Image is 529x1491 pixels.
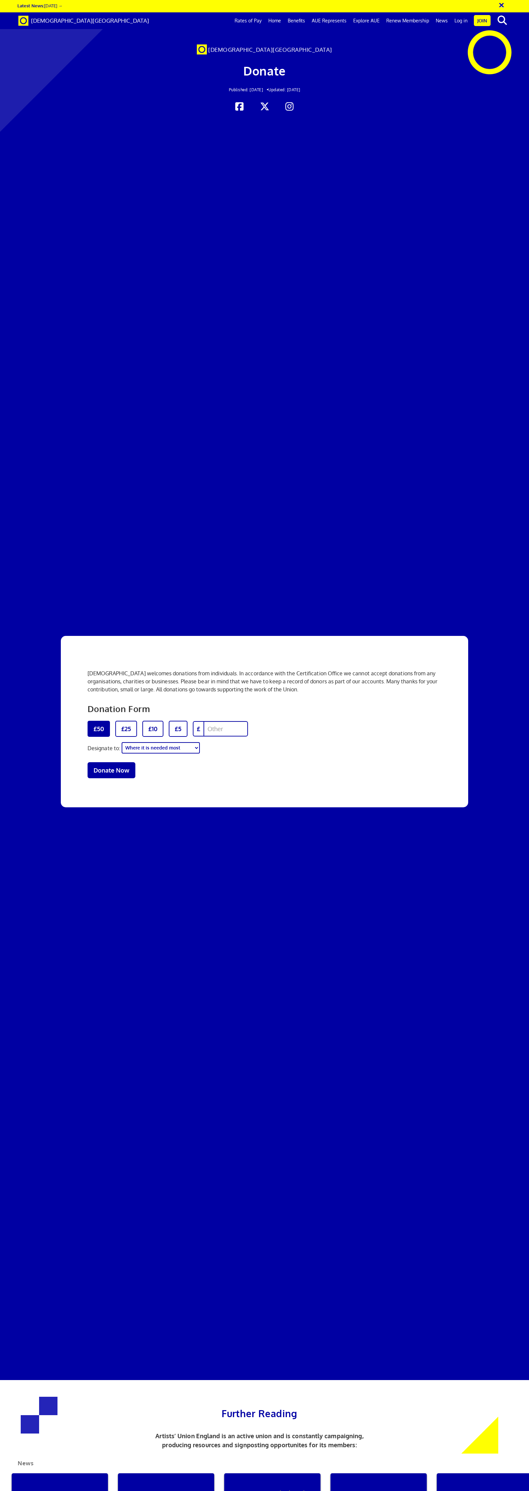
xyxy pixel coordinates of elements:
span: [DEMOGRAPHIC_DATA][GEOGRAPHIC_DATA] [31,17,149,24]
label: £50 [88,721,110,737]
label: £10 [142,721,163,737]
span: Donate [243,63,285,78]
a: Latest News:[DATE] → [17,3,62,8]
a: Renew Membership [383,12,432,29]
a: Join [474,15,491,26]
h1: Donation Form [88,702,150,716]
button: Donate Now [88,762,135,778]
p: Artists’ Union England is an active union and is constantly campaigning, producing resources and ... [150,1432,369,1450]
a: Explore AUE [350,12,383,29]
span: Further Reading [222,1407,297,1419]
strong: Latest News: [17,3,44,8]
a: Rates of Pay [231,12,265,29]
label: Designate to: [88,744,120,752]
a: News [432,12,451,29]
a: Log in [451,12,471,29]
p: [DEMOGRAPHIC_DATA] welcomes donations from individuals. In accordance with the Certification Offi... [88,669,441,693]
label: £5 [169,721,187,737]
button: search [492,13,512,27]
label: £25 [115,721,137,737]
span: Published: [DATE] • [229,87,269,92]
input: Amount (rounded to the nearest pound) [204,721,248,736]
a: AUE Represents [308,12,350,29]
h2: Updated: [DATE] [102,88,427,92]
span: £ [193,721,204,736]
a: Brand [DEMOGRAPHIC_DATA][GEOGRAPHIC_DATA] [13,12,154,29]
a: Benefits [284,12,308,29]
a: Home [265,12,284,29]
span: [DEMOGRAPHIC_DATA][GEOGRAPHIC_DATA] [208,46,332,53]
